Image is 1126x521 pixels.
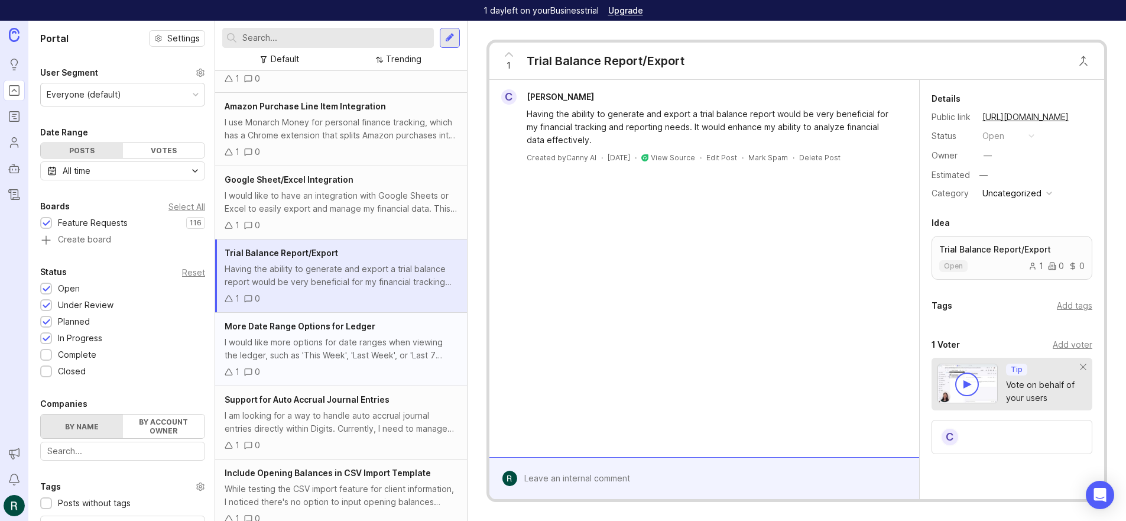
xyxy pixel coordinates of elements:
span: Support for Auto Accrual Journal Entries [225,394,390,404]
div: 1 [235,145,239,158]
svg: toggle icon [186,166,205,176]
div: Details [932,92,960,106]
a: Ideas [4,54,25,75]
div: Idea [932,216,950,230]
img: Ryan Hutcheson [4,495,25,516]
div: 0 [255,439,260,452]
a: Support for Auto Accrual Journal EntriesI am looking for a way to handle auto accrual journal ent... [215,386,467,459]
button: Settings [149,30,205,47]
button: Announcements [4,443,25,464]
div: Reset [182,269,205,276]
div: Posts [41,143,123,158]
div: Default [271,53,299,66]
div: 1 Voter [932,338,960,352]
div: Owner [932,149,973,162]
div: 0 [255,219,260,232]
div: 1 [235,439,239,452]
div: Votes [123,143,205,158]
div: Posts without tags [58,497,131,510]
div: Category [932,187,973,200]
div: Open [58,282,80,295]
div: Having the ability to generate and export a trial balance report would be very beneficial for my ... [527,108,895,147]
div: 0 [255,365,260,378]
div: open [982,130,1004,143]
div: 0 [1069,262,1085,270]
div: Feature Requests [58,216,128,229]
a: Trial Balance Report/Exportopen100 [932,236,1092,280]
div: Add voter [1053,338,1092,351]
input: Search... [47,445,198,458]
div: In Progress [58,332,102,345]
div: Planned [58,315,90,328]
img: Canny Home [9,28,20,41]
div: 0 [255,145,260,158]
div: Companies [40,397,87,411]
div: Trending [386,53,421,66]
span: Include Opening Balances in CSV Import Template [225,468,431,478]
div: C [501,89,517,105]
div: Everyone (default) [47,88,121,101]
div: While testing the CSV import feature for client information, I noticed there's no option to input... [225,483,457,509]
a: Portal [4,80,25,101]
p: 1 day left on your Business trial [484,5,599,17]
p: Tip [1011,365,1023,374]
span: Amazon Purchase Line Item Integration [225,101,386,111]
a: View Source [651,153,695,162]
div: Closed [58,365,86,378]
div: Status [932,130,973,143]
div: Uncategorized [982,187,1041,200]
input: Search... [242,31,429,44]
div: User Segment [40,66,98,80]
img: freshdesk [641,154,648,161]
time: [DATE] [608,153,630,162]
div: 1 [235,72,239,85]
span: [PERSON_NAME] [527,92,594,102]
a: Roadmaps [4,106,25,127]
a: Upgrade [608,7,643,15]
a: Amazon Purchase Line Item IntegrationI use Monarch Money for personal finance tracking, which has... [215,93,467,166]
h1: Portal [40,31,69,46]
div: · [601,153,603,163]
p: 116 [190,218,202,228]
a: Users [4,132,25,153]
div: I would like more options for date ranges when viewing the ledger, such as 'This Week', 'Last Wee... [225,336,457,362]
div: 1 [1028,262,1043,270]
a: [DATE] [608,153,630,163]
div: 1 [235,292,239,305]
div: 0 [1048,262,1064,270]
div: I use Monarch Money for personal finance tracking, which has a Chrome extension that splits Amazo... [225,116,457,142]
div: Date Range [40,125,88,140]
div: All time [63,164,90,177]
a: Trial Balance Report/ExportHaving the ability to generate and export a trial balance report would... [215,240,467,313]
a: More Date Range Options for LedgerI would like more options for date ranges when viewing the ledg... [215,313,467,386]
div: — [976,167,991,183]
button: Close button [1072,49,1095,73]
div: I am looking for a way to handle auto accrual journal entries directly within Digits. Currently, ... [225,409,457,435]
img: Ryan Hutcheson [502,471,517,486]
span: Google Sheet/Excel Integration [225,174,353,185]
div: I would like to have an integration with Google Sheets or Excel to easily export and manage my fi... [225,189,457,215]
span: Settings [167,33,200,44]
div: · [742,153,744,163]
div: Tags [40,480,61,494]
span: More Date Range Options for Ledger [225,321,375,331]
div: C [940,428,959,446]
div: Complete [58,348,96,361]
div: Trial Balance Report/Export [527,53,684,69]
div: · [635,153,637,163]
div: Having the ability to generate and export a trial balance report would be very beneficial for my ... [225,263,457,289]
div: Edit Post [706,153,737,163]
div: 0 [255,292,260,305]
a: Create board [40,235,205,246]
p: open [944,261,963,271]
div: 1 [235,365,239,378]
button: Mark Spam [748,153,788,163]
div: Tags [932,299,952,313]
div: 1 [235,219,239,232]
a: C[PERSON_NAME] [494,89,603,105]
div: Estimated [932,171,970,179]
div: Public link [932,111,973,124]
a: Autopilot [4,158,25,179]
